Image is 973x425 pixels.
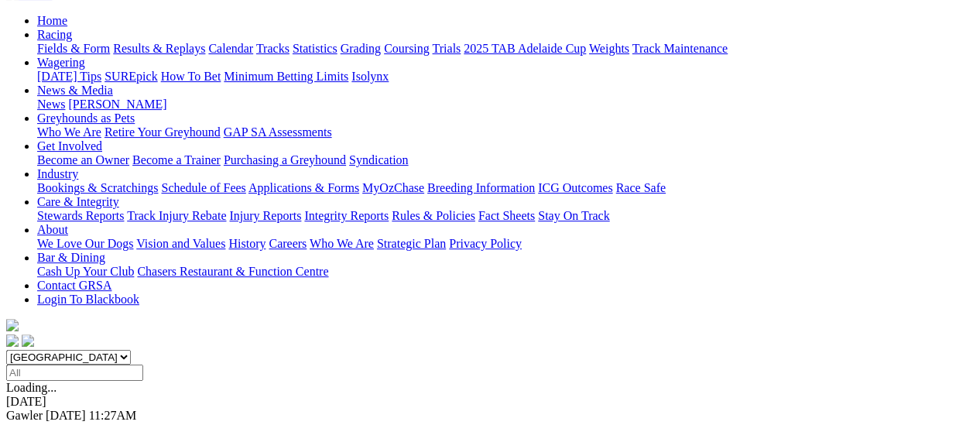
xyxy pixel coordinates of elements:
[632,42,728,55] a: Track Maintenance
[37,265,967,279] div: Bar & Dining
[224,153,346,166] a: Purchasing a Greyhound
[478,209,535,222] a: Fact Sheets
[224,70,348,83] a: Minimum Betting Limits
[37,181,967,195] div: Industry
[6,334,19,347] img: facebook.svg
[37,70,967,84] div: Wagering
[256,42,290,55] a: Tracks
[37,181,158,194] a: Bookings & Scratchings
[37,70,101,83] a: [DATE] Tips
[37,98,65,111] a: News
[37,14,67,27] a: Home
[37,111,135,125] a: Greyhounds as Pets
[37,279,111,292] a: Contact GRSA
[37,42,967,56] div: Racing
[37,265,134,278] a: Cash Up Your Club
[351,70,389,83] a: Isolynx
[208,42,253,55] a: Calendar
[269,237,307,250] a: Careers
[37,153,129,166] a: Become an Owner
[127,209,226,222] a: Track Injury Rebate
[37,42,110,55] a: Fields & Form
[37,293,139,306] a: Login To Blackbook
[104,70,157,83] a: SUREpick
[37,237,967,251] div: About
[228,237,266,250] a: History
[229,209,301,222] a: Injury Reports
[432,42,461,55] a: Trials
[113,42,205,55] a: Results & Replays
[37,84,113,97] a: News & Media
[37,153,967,167] div: Get Involved
[37,28,72,41] a: Racing
[377,237,446,250] a: Strategic Plan
[37,139,102,153] a: Get Involved
[161,70,221,83] a: How To Bet
[37,223,68,236] a: About
[538,181,612,194] a: ICG Outcomes
[6,395,967,409] div: [DATE]
[132,153,221,166] a: Become a Trainer
[46,409,86,422] span: [DATE]
[22,334,34,347] img: twitter.svg
[89,409,137,422] span: 11:27AM
[37,195,119,208] a: Care & Integrity
[161,181,245,194] a: Schedule of Fees
[304,209,389,222] a: Integrity Reports
[6,319,19,331] img: logo-grsa-white.png
[427,181,535,194] a: Breeding Information
[310,237,374,250] a: Who We Are
[293,42,337,55] a: Statistics
[37,167,78,180] a: Industry
[6,409,43,422] span: Gawler
[6,365,143,381] input: Select date
[104,125,221,139] a: Retire Your Greyhound
[37,125,101,139] a: Who We Are
[341,42,381,55] a: Grading
[136,237,225,250] a: Vision and Values
[37,209,967,223] div: Care & Integrity
[37,209,124,222] a: Stewards Reports
[538,209,609,222] a: Stay On Track
[384,42,430,55] a: Coursing
[37,125,967,139] div: Greyhounds as Pets
[37,251,105,264] a: Bar & Dining
[349,153,408,166] a: Syndication
[224,125,332,139] a: GAP SA Assessments
[615,181,665,194] a: Race Safe
[68,98,166,111] a: [PERSON_NAME]
[37,56,85,69] a: Wagering
[392,209,475,222] a: Rules & Policies
[589,42,629,55] a: Weights
[449,237,522,250] a: Privacy Policy
[6,381,57,394] span: Loading...
[248,181,359,194] a: Applications & Forms
[137,265,328,278] a: Chasers Restaurant & Function Centre
[362,181,424,194] a: MyOzChase
[37,237,133,250] a: We Love Our Dogs
[464,42,586,55] a: 2025 TAB Adelaide Cup
[37,98,967,111] div: News & Media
